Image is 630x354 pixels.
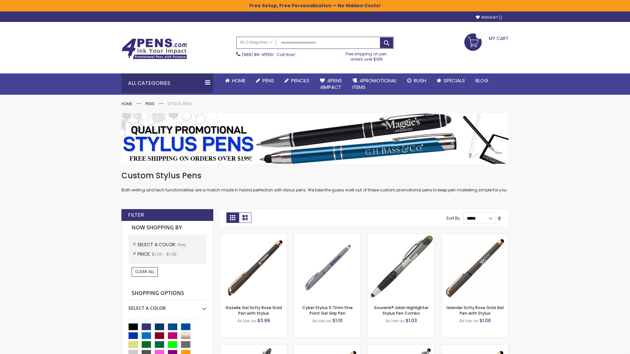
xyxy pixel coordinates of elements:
[294,344,361,350] a: Gazelle Gel Softy Rose Gold Pen with Stylus - ColorJet-Grey
[132,267,158,276] a: Clear All
[442,344,508,350] a: Islander Softy Rose Gold Gel Pen with Stylus - ColorJet Imprint-Grey
[168,101,192,107] strong: Stylus Pens
[220,73,251,88] a: Home
[431,73,470,88] a: Specials
[220,234,287,300] img: Gazelle Gel Softy Rose Gold Pen with Stylus-Grey
[121,170,509,193] div: Both writing and tech functionalities are a match made in hybrid perfection with stylus pens. We ...
[128,300,206,311] div: Select A Color
[237,37,276,48] a: All Categories
[447,305,504,316] a: Islander Softy Rose Gold Gel Pen with Stylus
[414,77,426,84] span: Rush
[312,318,331,324] span: As low as
[339,49,394,62] div: Free shipping on pen orders over $199
[232,77,245,84] span: Home
[402,73,431,88] a: Rush
[470,73,493,88] a: Blog
[251,73,279,88] a: Pens
[294,233,361,239] a: Cyber Stylus 0.7mm Fine Point Gel Grip Pen-Grey
[128,286,206,301] strong: Shopping Options
[279,73,315,88] a: Pencils
[220,233,287,239] a: Gazelle Gel Softy Rose Gold Pen with Stylus-Grey
[406,317,417,324] span: $1.03
[332,317,343,324] span: $1.10
[121,113,509,164] img: Stylus Pens
[291,77,309,84] span: Pencils
[121,73,213,93] div: All Categories
[368,234,434,300] img: Souvenir® Jalan Highlighter Stylus Pen Combo-Grey
[347,73,402,95] a: 4PROMOTIONALITEMS
[446,215,460,221] label: Sort By
[135,269,154,274] span: Clear All
[386,318,405,324] span: As low as
[444,77,465,84] span: Specials
[320,77,342,90] span: 4Pens 4impact
[242,52,273,57] a: (888) 88-4PENS
[479,317,491,324] span: $1.08
[315,73,347,95] a: 4Pens4impact
[145,101,155,107] a: Pens
[237,318,256,324] span: As low as
[128,221,206,235] strong: Now Shopping by
[240,40,273,45] span: All Categories
[137,241,177,248] span: Select A Color
[121,38,187,59] img: 4Pens Custom Pens and Promotional Products
[225,305,282,316] a: Gazelle Gel Softy Rose Gold Pen with Stylus
[442,233,508,239] a: Islander Softy Rose Gold Gel Pen with Stylus-Grey
[374,305,429,316] a: Souvenir® Jalan Highlighter Stylus Pen Combo
[442,234,508,300] img: Islander Softy Rose Gold Gel Pen with Stylus-Grey
[220,344,287,350] a: Custom Soft Touch® Metal Pens with Stylus-Grey
[352,77,397,90] span: 4PROMOTIONAL ITEMS
[242,52,295,57] span: - Call Now!
[257,317,270,324] span: $0.99
[226,212,239,223] strong: Grid
[294,234,361,300] img: Cyber Stylus 0.7mm Fine Point Gel Grip Pen-Grey
[368,344,434,350] a: Minnelli Softy Pen with Stylus - Laser Engraved-Grey
[262,77,274,84] span: Pens
[368,233,434,239] a: Souvenir® Jalan Highlighter Stylus Pen Combo-Grey
[475,77,488,84] span: Blog
[121,170,509,181] h1: Custom Stylus Pens
[476,15,502,20] a: Wishlist
[137,251,152,257] span: Price
[121,101,132,107] a: Home
[152,251,177,257] span: $1.00 - $1.99
[459,318,478,324] span: As low as
[128,211,144,219] strong: Filter
[302,305,353,316] a: Cyber Stylus 0.7mm Fine Point Gel Grip Pen
[177,242,186,247] span: Grey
